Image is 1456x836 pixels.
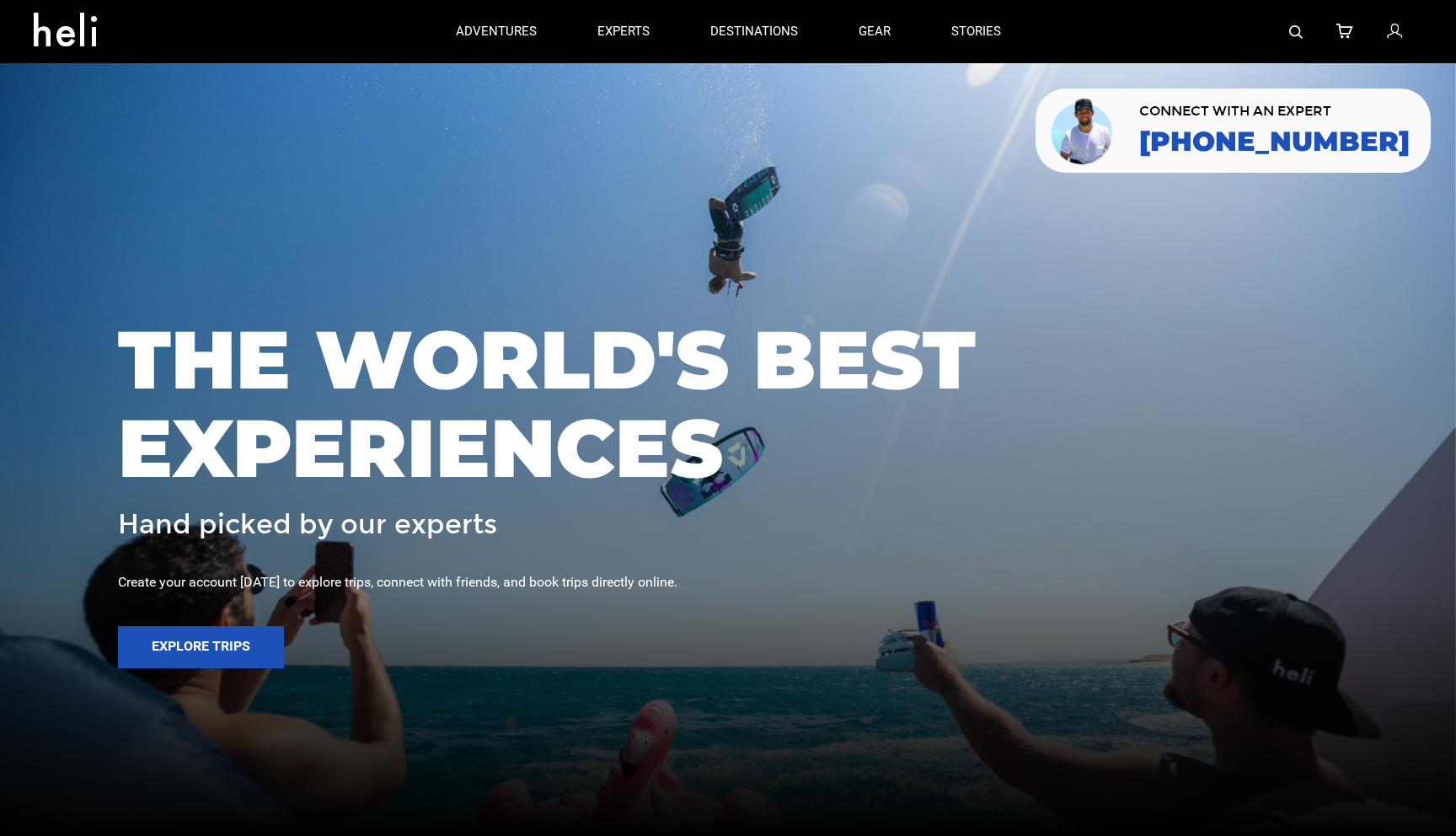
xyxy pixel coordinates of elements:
[1139,126,1410,157] a: [PHONE_NUMBER]
[710,23,798,40] p: destinations
[118,626,284,668] button: Explore Trips
[597,23,650,40] p: experts
[118,315,1338,493] span: THE WORLD'S BEST EXPERIENCES
[1048,95,1118,166] img: contact our team
[118,573,1338,592] div: Create your account [DATE] to explore trips, connect with friends, and book trips directly online.
[1289,25,1303,39] img: search-bar-icon.svg
[118,510,497,539] span: Hand picked by our experts
[1139,104,1410,118] span: CONNECT WITH AN EXPERT
[456,23,537,40] p: adventures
